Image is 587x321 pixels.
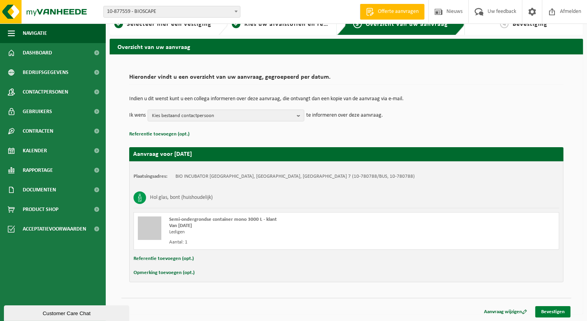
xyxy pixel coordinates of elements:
span: Overzicht van uw aanvraag [366,21,448,27]
span: Acceptatievoorwaarden [23,219,86,239]
iframe: chat widget [4,304,131,321]
a: Bevestigen [535,306,571,317]
td: BIO INCUBATOR [GEOGRAPHIC_DATA], [GEOGRAPHIC_DATA], [GEOGRAPHIC_DATA] 7 (10-780788/BUS, 10-780788) [175,173,415,180]
span: 3 [353,20,362,28]
div: Ledigen [169,229,378,235]
span: Kies uw afvalstoffen en recipiënten [244,21,352,27]
span: 2 [232,20,240,28]
span: Bedrijfsgegevens [23,63,69,82]
h2: Overzicht van uw aanvraag [110,39,583,54]
span: Gebruikers [23,102,52,121]
span: Documenten [23,180,56,200]
span: Semi-ondergrondse container mono 3000 L - klant [169,217,277,222]
span: Kies bestaand contactpersoon [152,110,294,122]
span: Bevestiging [513,21,547,27]
span: Contactpersonen [23,82,68,102]
span: Rapportage [23,160,53,180]
a: 2Kies uw afvalstoffen en recipiënten [232,20,331,29]
span: Dashboard [23,43,52,63]
p: Ik wens [129,110,146,121]
div: Aantal: 1 [169,239,378,245]
span: Product Shop [23,200,58,219]
h2: Hieronder vindt u een overzicht van uw aanvraag, gegroepeerd per datum. [129,74,564,85]
span: Navigatie [23,23,47,43]
span: Selecteer hier een vestiging [127,21,211,27]
strong: Van [DATE] [169,223,192,228]
p: Indien u dit wenst kunt u een collega informeren over deze aanvraag, die ontvangt dan een kopie v... [129,96,564,102]
a: Aanvraag wijzigen [478,306,533,317]
button: Kies bestaand contactpersoon [148,110,304,121]
span: 10-877559 - BIOSCAPE [104,6,240,17]
span: Contracten [23,121,53,141]
span: 10-877559 - BIOSCAPE [103,6,240,18]
strong: Aanvraag voor [DATE] [133,151,192,157]
button: Referentie toevoegen (opt.) [129,129,190,139]
span: 1 [114,20,123,28]
span: Offerte aanvragen [376,8,421,16]
a: 1Selecteer hier een vestiging [114,20,212,29]
h3: Hol glas, bont (huishoudelijk) [150,191,213,204]
span: 4 [500,20,509,28]
p: te informeren over deze aanvraag. [306,110,383,121]
a: Offerte aanvragen [360,4,424,20]
button: Opmerking toevoegen (opt.) [134,268,195,278]
span: Kalender [23,141,47,160]
strong: Plaatsingsadres: [134,174,168,179]
button: Referentie toevoegen (opt.) [134,254,194,264]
